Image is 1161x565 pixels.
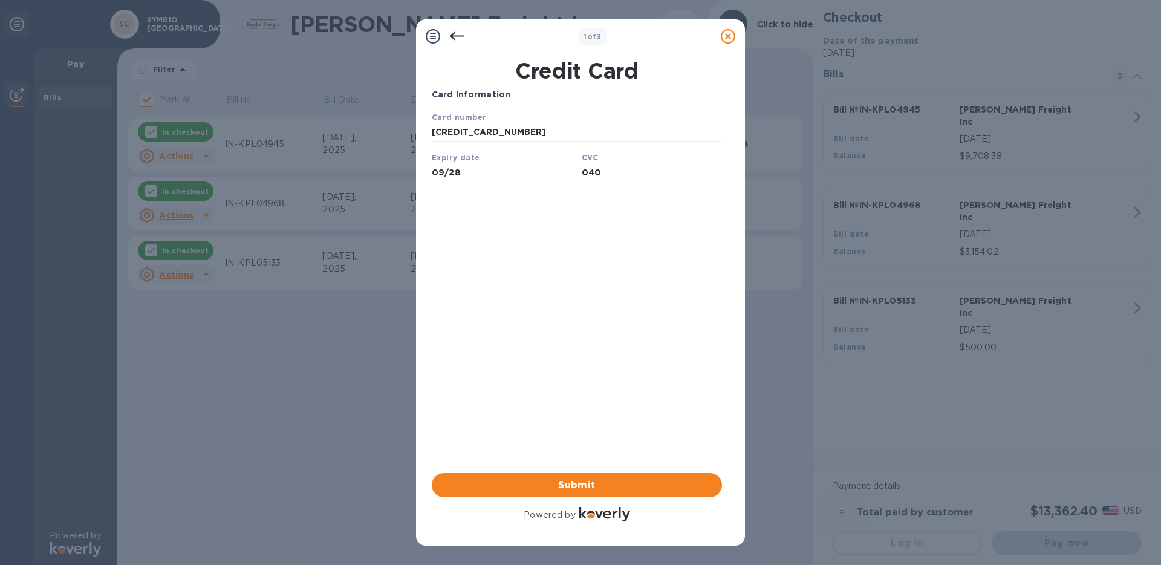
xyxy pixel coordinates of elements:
[432,111,722,183] iframe: Your browser does not support iframes
[524,509,575,521] p: Powered by
[427,58,727,83] h1: Credit Card
[584,32,587,41] span: 1
[432,90,510,99] b: Card Information
[579,507,630,521] img: Logo
[432,473,722,497] button: Submit
[441,478,712,492] span: Submit
[584,32,602,41] b: of 3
